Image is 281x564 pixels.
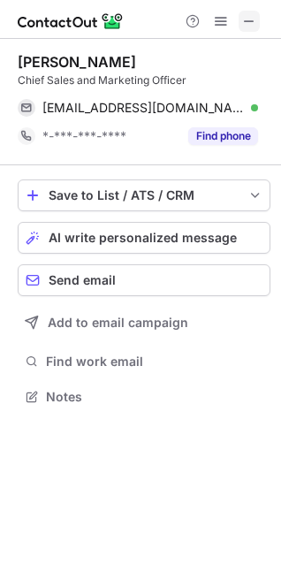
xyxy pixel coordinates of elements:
[49,273,116,287] span: Send email
[18,222,270,254] button: AI write personalized message
[18,385,270,409] button: Notes
[42,100,245,116] span: [EMAIL_ADDRESS][DOMAIN_NAME]
[18,72,270,88] div: Chief Sales and Marketing Officer
[18,307,270,339] button: Add to email campaign
[188,127,258,145] button: Reveal Button
[46,354,263,370] span: Find work email
[18,264,270,296] button: Send email
[18,11,124,32] img: ContactOut v5.3.10
[18,179,270,211] button: save-profile-one-click
[46,389,263,405] span: Notes
[18,53,136,71] div: [PERSON_NAME]
[49,188,239,202] div: Save to List / ATS / CRM
[48,316,188,330] span: Add to email campaign
[49,231,237,245] span: AI write personalized message
[18,349,270,374] button: Find work email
